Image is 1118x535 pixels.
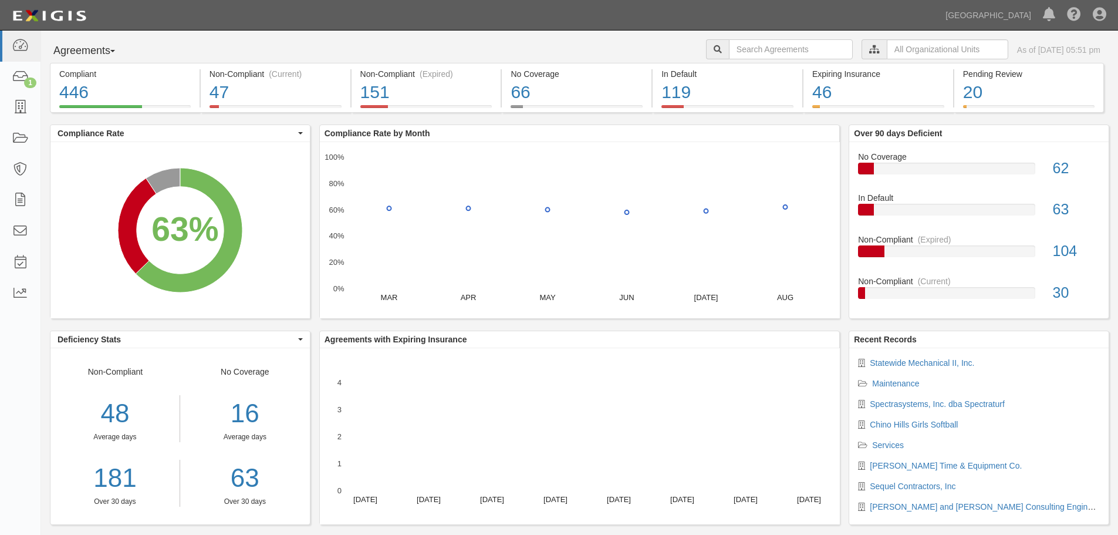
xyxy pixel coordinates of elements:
div: 48 [50,395,180,432]
button: Compliance Rate [50,125,310,142]
text: [DATE] [353,495,377,504]
text: [DATE] [543,495,568,504]
div: Non-Compliant [50,366,180,507]
a: Non-Compliant(Expired)151 [352,105,501,115]
div: No Coverage [849,151,1109,163]
text: 4 [337,378,342,387]
b: Compliance Rate by Month [325,129,430,138]
div: 30 [1044,282,1109,304]
text: 1 [337,459,342,468]
text: 100% [325,153,344,161]
input: Search Agreements [729,39,853,59]
div: As of [DATE] 05:51 pm [1017,44,1100,56]
text: 0% [333,284,344,293]
div: Non-Compliant (Expired) [360,68,492,80]
a: 181 [50,460,180,497]
text: [DATE] [797,495,821,504]
div: 119 [661,80,793,105]
text: [DATE] [670,495,694,504]
text: APR [460,293,476,302]
svg: A chart. [320,348,840,524]
svg: A chart. [320,142,840,318]
a: Expiring Insurance46 [803,105,953,115]
div: 1 [24,78,36,88]
div: 66 [511,80,643,105]
div: (Expired) [918,234,951,245]
div: In Default [849,192,1109,204]
input: All Organizational Units [887,39,1008,59]
a: No Coverage66 [502,105,651,115]
a: In Default63 [858,192,1100,234]
div: Over 30 days [189,497,301,507]
a: Maintenance [872,379,919,388]
a: In Default119 [653,105,802,115]
div: 46 [812,80,944,105]
button: Agreements [50,39,138,63]
i: Help Center - Complianz [1067,8,1081,22]
div: 63 [1044,199,1109,220]
a: Non-Compliant(Expired)104 [858,234,1100,275]
b: Recent Records [854,335,917,344]
div: 62 [1044,158,1109,179]
div: No Coverage [180,366,310,507]
div: No Coverage [511,68,643,80]
div: 20 [963,80,1095,105]
a: Non-Compliant(Current)30 [858,275,1100,308]
span: Deficiency Stats [58,334,295,345]
div: Average days [50,432,180,442]
div: 47 [210,80,342,105]
text: MAY [539,293,556,302]
div: (Current) [269,68,302,80]
div: Pending Review [963,68,1095,80]
div: 446 [59,80,191,105]
div: Over 30 days [50,497,180,507]
div: Compliant [59,68,191,80]
div: Expiring Insurance [812,68,944,80]
b: Agreements with Expiring Insurance [325,335,467,344]
div: (Expired) [420,68,453,80]
text: AUG [777,293,793,302]
div: Non-Compliant [849,234,1109,245]
text: 2 [337,432,342,441]
img: logo-5460c22ac91f19d4615b14bd174203de0afe785f0fc80cf4dbbc73dc1793850b.png [9,5,90,26]
text: [DATE] [607,495,631,504]
a: Statewide Mechanical II, Inc. [870,358,974,368]
text: 0 [337,486,342,495]
svg: A chart. [50,142,310,318]
div: 63% [151,206,218,254]
text: MAR [380,293,397,302]
text: 60% [329,205,344,214]
button: Deficiency Stats [50,331,310,348]
text: [DATE] [734,495,758,504]
span: Compliance Rate [58,127,295,139]
a: Pending Review20 [954,105,1104,115]
text: [DATE] [417,495,441,504]
div: 151 [360,80,492,105]
div: Non-Compliant [849,275,1109,287]
a: 63 [189,460,301,497]
text: 20% [329,258,344,267]
a: Sequel Contractors, Inc [870,482,955,491]
a: Chino Hills Girls Softball [870,420,958,429]
a: Services [872,440,904,450]
text: 80% [329,179,344,188]
a: No Coverage62 [858,151,1100,193]
div: 16 [189,395,301,432]
div: Average days [189,432,301,442]
a: Spectrasystems, Inc. dba Spectraturf [870,399,1005,409]
text: 3 [337,405,342,414]
div: (Current) [918,275,951,287]
div: 104 [1044,241,1109,262]
text: JUN [619,293,634,302]
div: Non-Compliant (Current) [210,68,342,80]
text: [DATE] [694,293,718,302]
a: [PERSON_NAME] Time & Equipment Co. [870,461,1022,470]
text: [DATE] [480,495,504,504]
a: Compliant446 [50,105,200,115]
a: [GEOGRAPHIC_DATA] [940,4,1037,27]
